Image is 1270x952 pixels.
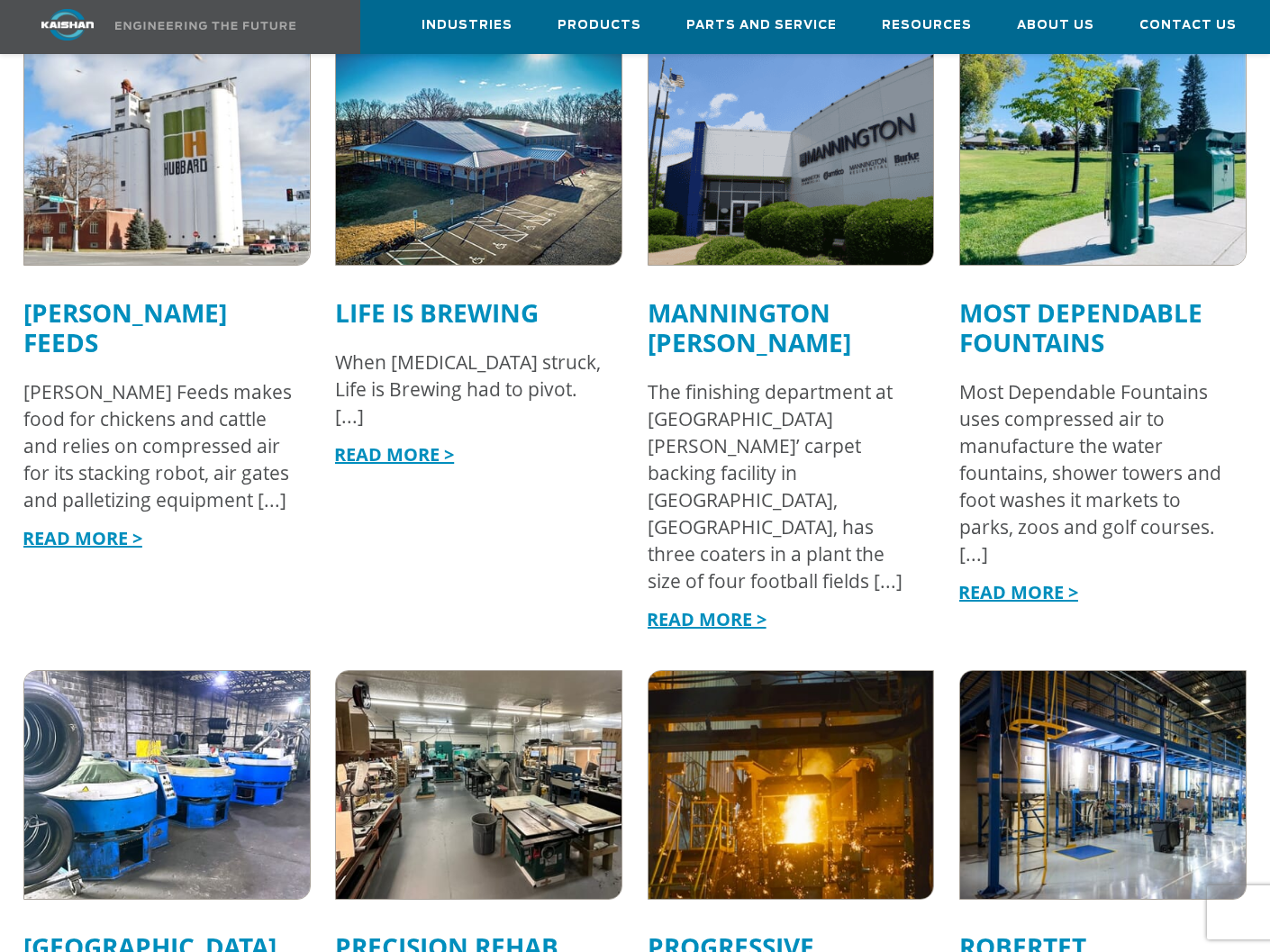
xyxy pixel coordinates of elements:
a: Industries [422,1,513,50]
span: Parts and Service [686,15,837,36]
a: READ MORE > [334,442,454,467]
div: Most Dependable Fountains uses compressed air to manufacture the water fountains, shower towers a... [959,378,1229,567]
span: Contact Us [1139,15,1237,36]
a: Parts and Service [686,1,837,50]
span: About Us [1017,15,1094,36]
img: life is brewing office [336,37,621,265]
a: Mannington [PERSON_NAME] [648,295,851,359]
a: About Us [1017,1,1094,50]
img: hubbard feeds [24,37,310,265]
a: Products [558,1,641,50]
a: READ MORE > [647,607,767,631]
a: Resources [882,1,972,50]
a: Most Dependable Fountains [959,295,1202,359]
span: Industries [422,15,513,36]
a: Life Is Brewing [335,295,539,330]
div: The finishing department at [GEOGRAPHIC_DATA][PERSON_NAME]’ carpet backing facility in [GEOGRAPHI... [648,378,917,594]
img: dependable water fountains [960,37,1246,265]
div: [PERSON_NAME] Feeds makes food for chickens and cattle and relies on compressed air for its stack... [23,378,293,513]
a: READ MORE > [23,526,142,550]
span: Resources [882,15,972,36]
img: foundry [649,671,934,899]
span: Products [558,15,641,36]
div: When [MEDICAL_DATA] struck, Life is Brewing had to pivot. [...] [335,349,604,430]
a: READ MORE > [958,580,1078,604]
img: Engineering the future [115,22,295,30]
a: [PERSON_NAME] Feeds [23,295,227,359]
a: Contact Us [1139,1,1237,50]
